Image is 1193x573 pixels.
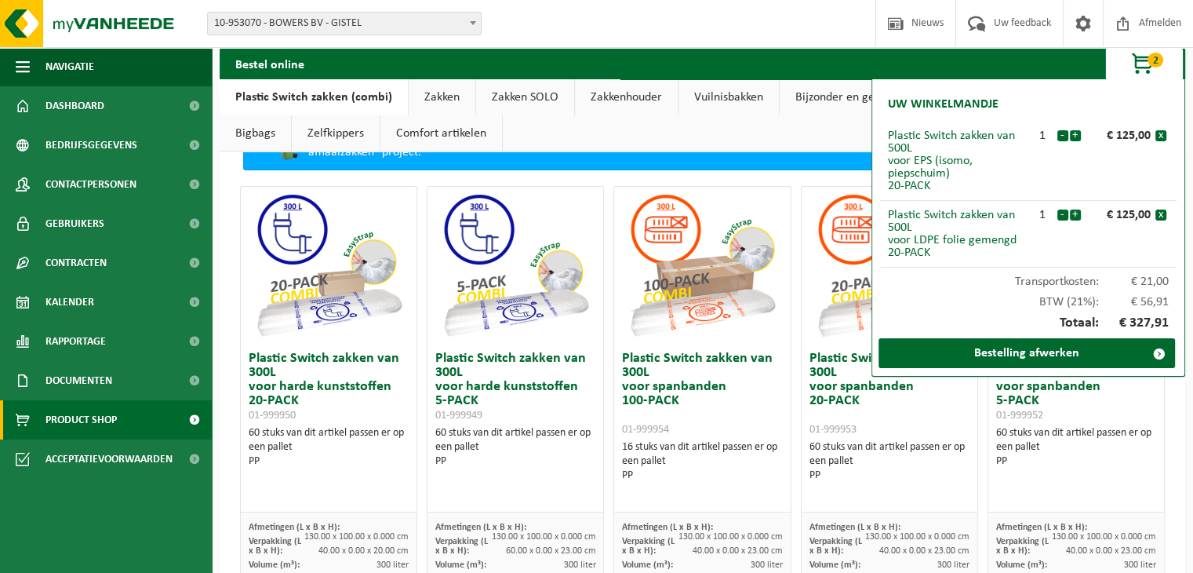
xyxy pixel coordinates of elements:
[208,13,481,35] span: 10-953070 - BOWERS BV - GISTEL
[880,268,1177,288] div: Transportkosten:
[437,187,594,344] img: 01-999949
[622,352,782,436] h3: Plastic Switch zakken van 300L voor spanbanden 100-PACK
[1028,130,1057,142] div: 1
[880,87,1006,122] h2: Uw winkelmandje
[435,560,486,570] span: Volume (m³):
[476,79,574,115] a: Zakken SOLO
[888,130,1028,192] div: Plastic Switch zakken van 500L voor EPS (isomo, piepschuim) 20-PACK
[996,523,1087,532] span: Afmetingen (L x B x H):
[292,115,380,151] a: Zelfkippers
[249,537,301,556] span: Verpakking (L x B x H):
[996,426,1156,469] div: 60 stuks van dit artikel passen er op een pallet
[318,546,409,556] span: 40.00 x 0.00 x 20.00 cm
[249,454,409,469] div: PP
[888,209,1028,259] div: Plastic Switch zakken van 500L voor LDPE folie gemengd 20-PACK
[45,86,104,126] span: Dashboard
[1052,532,1156,542] span: 130.00 x 100.00 x 0.000 cm
[45,361,112,400] span: Documenten
[249,426,409,469] div: 60 stuks van dit artikel passen er op een pallet
[678,79,779,115] a: Vuilnisbakken
[809,523,900,532] span: Afmetingen (L x B x H):
[1057,130,1068,141] button: -
[809,537,862,556] span: Verpakking (L x B x H):
[250,187,407,344] img: 01-999950
[780,79,956,115] a: Bijzonder en gevaarlijk afval
[435,537,488,556] span: Verpakking (L x B x H):
[751,560,783,570] span: 300 liter
[622,440,782,483] div: 16 stuks van dit artikel passen er op een pallet
[435,523,526,532] span: Afmetingen (L x B x H):
[880,288,1177,308] div: BTW (21%):
[1148,53,1163,68] span: 2
[45,283,94,322] span: Kalender
[1070,210,1081,221] button: +
[376,560,409,570] span: 300 liter
[249,560,300,570] span: Volume (m³):
[435,454,595,469] div: PP
[865,532,969,542] span: 130.00 x 100.00 x 0.000 cm
[1099,276,1169,288] span: € 21,00
[1099,316,1169,330] span: € 327,91
[575,79,678,115] a: Zakkenhouder
[622,560,673,570] span: Volume (m³):
[809,352,969,436] h3: Plastic Switch zakken van 300L voor spanbanden 20-PACK
[45,243,107,283] span: Contracten
[622,469,782,483] div: PP
[879,546,969,556] span: 40.00 x 0.00 x 23.00 cm
[878,338,1175,368] a: Bestelling afwerken
[380,115,502,151] a: Comfort artikelen
[563,560,595,570] span: 300 liter
[45,165,136,204] span: Contactpersonen
[409,79,475,115] a: Zakken
[304,532,409,542] span: 130.00 x 100.00 x 0.000 cm
[435,410,482,422] span: 01-999949
[996,410,1043,422] span: 01-999952
[809,469,969,483] div: PP
[809,424,857,436] span: 01-999953
[207,12,482,35] span: 10-953070 - BOWERS BV - GISTEL
[1028,209,1057,221] div: 1
[996,560,1047,570] span: Volume (m³):
[1155,130,1166,141] button: x
[1105,48,1184,79] button: 2
[45,126,137,165] span: Bedrijfsgegevens
[809,560,860,570] span: Volume (m³):
[1066,546,1156,556] span: 40.00 x 0.00 x 23.00 cm
[220,115,291,151] a: Bigbags
[693,546,783,556] span: 40.00 x 0.00 x 23.00 cm
[811,187,968,344] img: 01-999953
[45,400,117,440] span: Product Shop
[1099,296,1169,308] span: € 56,91
[435,426,595,469] div: 60 stuks van dit artikel passen er op een pallet
[1124,560,1156,570] span: 300 liter
[45,47,94,86] span: Navigatie
[1070,130,1081,141] button: +
[622,537,675,556] span: Verpakking (L x B x H):
[45,322,106,361] span: Rapportage
[1057,210,1068,221] button: -
[249,410,296,422] span: 01-999950
[937,560,969,570] span: 300 liter
[249,523,340,532] span: Afmetingen (L x B x H):
[249,352,409,422] h3: Plastic Switch zakken van 300L voor harde kunststoffen 20-PACK
[622,424,669,436] span: 01-999954
[996,454,1156,469] div: PP
[45,204,104,243] span: Gebruikers
[996,537,1049,556] span: Verpakking (L x B x H):
[45,440,173,479] span: Acceptatievoorwaarden
[1085,130,1155,142] div: € 125,00
[622,523,713,532] span: Afmetingen (L x B x H):
[435,352,595,422] h3: Plastic Switch zakken van 300L voor harde kunststoffen 5-PACK
[1155,210,1166,221] button: x
[624,187,780,344] img: 01-999954
[1085,209,1155,221] div: € 125,00
[678,532,783,542] span: 130.00 x 100.00 x 0.000 cm
[505,546,595,556] span: 60.00 x 0.00 x 23.00 cm
[220,79,408,115] a: Plastic Switch zakken (combi)
[491,532,595,542] span: 130.00 x 100.00 x 0.000 cm
[996,352,1156,422] h3: Plastic Switch zakken van 300L voor spanbanden 5-PACK
[220,48,320,78] h2: Bestel online
[880,308,1177,338] div: Totaal:
[809,440,969,483] div: 60 stuks van dit artikel passen er op een pallet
